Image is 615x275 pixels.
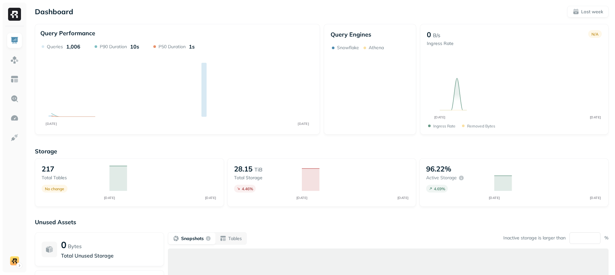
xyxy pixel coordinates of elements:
p: Athena [369,45,384,51]
p: Query Performance [40,29,95,37]
p: 4.46 % [242,186,253,191]
img: Dashboard [10,36,19,45]
p: Inactive storage is larger than [503,235,566,241]
p: Tables [228,236,242,242]
tspan: [DATE] [397,196,408,200]
p: Bytes [68,242,82,250]
p: Removed bytes [467,124,495,128]
p: Ingress Rate [433,124,456,128]
tspan: [DATE] [434,115,445,119]
p: TiB [254,166,262,173]
p: Storage [35,148,609,155]
p: Query Engines [331,31,409,38]
p: Total tables [42,175,103,181]
tspan: [DATE] [296,196,307,200]
img: Assets [10,56,19,64]
p: 217 [42,164,54,173]
p: N/A [591,32,599,37]
p: Ingress Rate [427,40,454,47]
p: 10s [130,43,139,50]
p: Total storage [234,175,295,181]
img: Optimization [10,114,19,122]
p: Unused Assets [35,218,609,226]
p: P90 Duration [100,44,127,50]
p: Active storage [426,175,457,181]
tspan: [DATE] [488,196,500,200]
button: Last week [567,6,609,17]
p: 96.22% [426,164,451,173]
img: Query Explorer [10,94,19,103]
tspan: [DATE] [589,115,601,119]
img: Ryft [8,8,21,21]
tspan: [DATE] [205,196,216,200]
p: Snowflake [337,45,359,51]
p: 0 [61,239,67,250]
p: 1,006 [66,43,80,50]
tspan: [DATE] [46,122,57,126]
p: Dashboard [35,7,73,16]
p: No change [45,186,64,191]
p: 0 [427,30,431,39]
p: P50 Duration [159,44,186,50]
p: 1s [189,43,195,50]
p: Last week [581,9,603,15]
img: Integrations [10,133,19,142]
tspan: [DATE] [298,122,309,126]
img: demo [10,256,19,265]
tspan: [DATE] [589,196,601,200]
tspan: [DATE] [104,196,115,200]
p: B/s [433,31,440,39]
p: Snapshots [181,236,204,242]
img: Asset Explorer [10,75,19,83]
p: Queries [47,44,63,50]
p: 4.69 % [434,186,445,191]
p: % [604,235,609,241]
p: Total Unused Storage [61,252,157,259]
p: 28.15 [234,164,252,173]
